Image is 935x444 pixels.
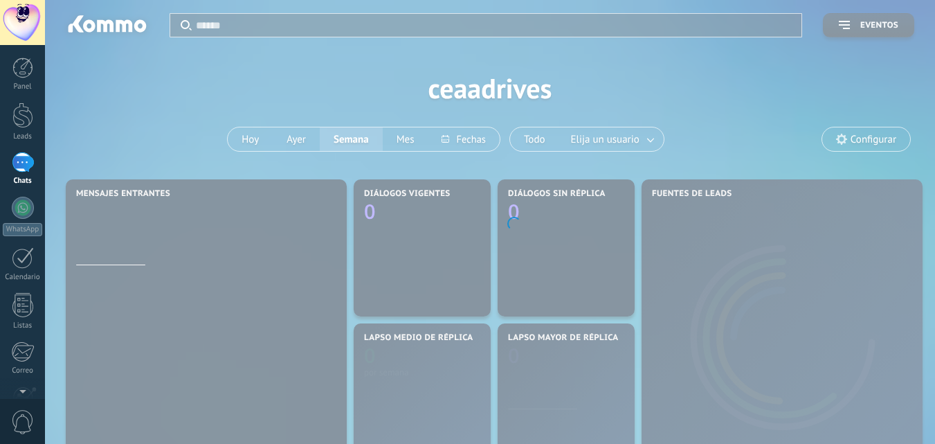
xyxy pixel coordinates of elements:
div: Listas [3,321,43,330]
div: Correo [3,366,43,375]
div: Leads [3,132,43,141]
div: Calendario [3,273,43,282]
div: WhatsApp [3,223,42,236]
div: Chats [3,177,43,186]
div: Panel [3,82,43,91]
